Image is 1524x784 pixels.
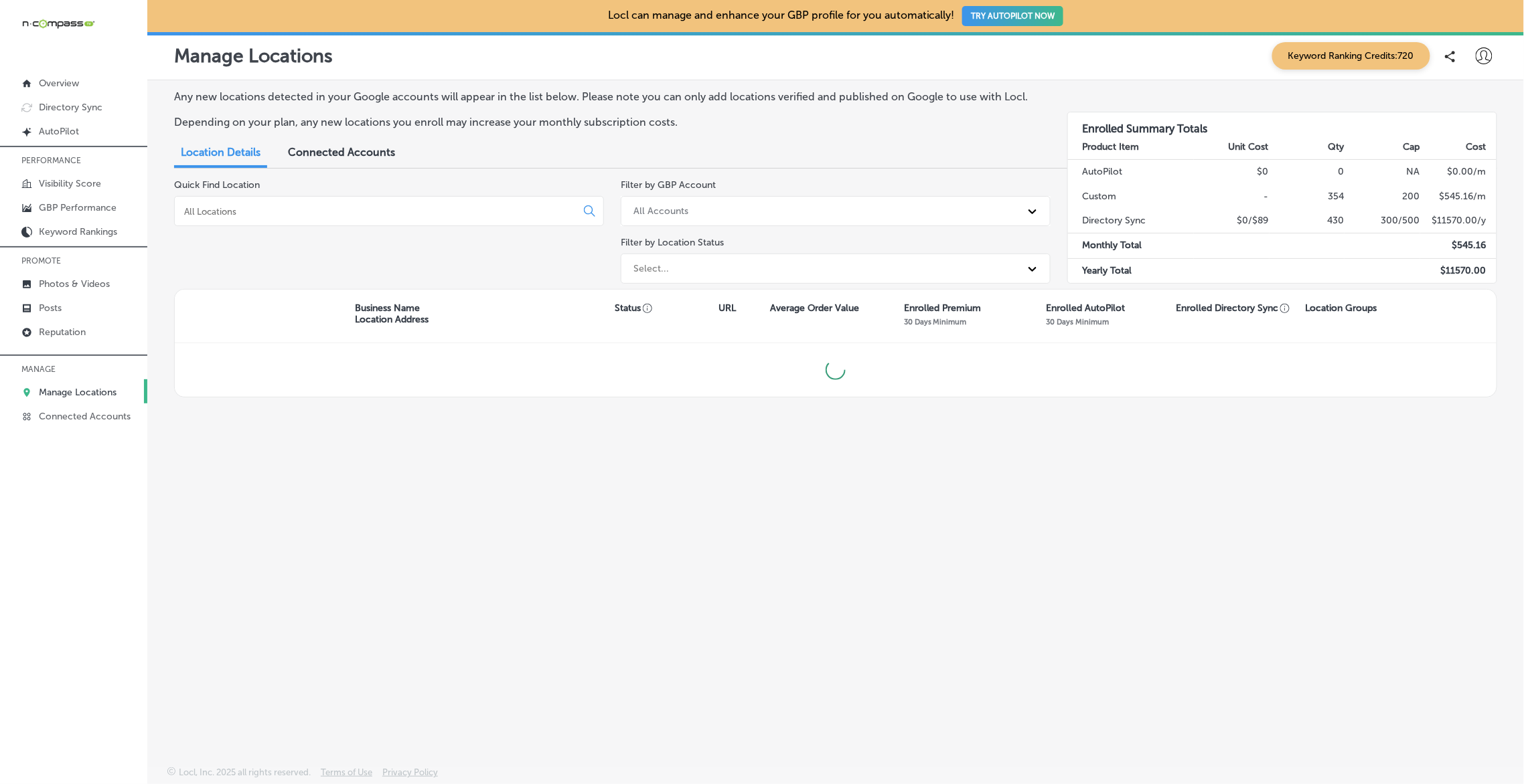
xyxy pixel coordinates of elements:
p: Enrolled Directory Sync [1176,302,1290,314]
p: GBP Performance [39,202,117,213]
th: Cap [1345,135,1420,160]
p: Depending on your plan, any new locations you enroll may increase your monthly subscription costs. [174,116,1034,128]
p: Connected Accounts [39,411,131,422]
p: 30 Days Minimum [904,317,967,326]
td: 354 [1270,185,1345,209]
td: 0 [1270,160,1345,185]
p: Average Order Value [771,302,860,314]
strong: Product Item [1083,141,1140,153]
p: Enrolled Premium [904,302,982,314]
p: Any new locations detected in your Google accounts will appear in the list below. Please note you... [174,90,1034,103]
td: 430 [1270,209,1345,233]
span: Keyword Ranking Credits: 720 [1272,42,1430,70]
td: $ 545.16 [1420,233,1497,258]
th: Unit Cost [1194,135,1270,160]
p: Enrolled AutoPilot [1047,302,1126,314]
a: Privacy Policy [382,767,438,784]
div: Select... [633,263,669,274]
label: Filter by GBP Account [621,179,716,191]
td: $0/$89 [1194,209,1270,233]
input: All Locations [183,205,573,217]
span: Connected Accounts [288,146,395,159]
p: URL [718,302,736,314]
p: Visibility Score [39,178,101,189]
td: $ 11570.00 [1420,258,1497,283]
td: $ 11570.00 /y [1420,209,1497,233]
td: Directory Sync [1068,209,1194,233]
p: Reputation [39,326,86,338]
p: Manage Locations [39,387,117,398]
p: Photos & Videos [39,278,110,290]
p: Overview [39,78,79,89]
label: Filter by Location Status [621,237,724,248]
td: Yearly Total [1068,258,1194,283]
td: - [1194,185,1270,209]
p: Manage Locations [174,45,333,67]
td: AutoPilot [1068,160,1194,185]
td: 200 [1345,185,1420,209]
td: NA [1345,160,1420,185]
div: All Accounts [633,205,688,217]
td: $ 545.16 /m [1420,185,1497,209]
p: Business Name Location Address [355,302,429,325]
td: Custom [1068,185,1194,209]
p: Posts [39,302,62,314]
p: Status [615,302,718,314]
p: Keyword Rankings [39,226,117,237]
p: 30 Days Minimum [1047,317,1110,326]
img: 660ab0bf-5cc7-4cb8-ba1c-48b5ae0f18e60NCTV_CLogo_TV_Black_-500x88.png [21,17,95,30]
td: $0 [1194,160,1270,185]
td: Monthly Total [1068,233,1194,258]
label: Quick Find Location [174,179,260,191]
h3: Enrolled Summary Totals [1068,112,1497,135]
p: Locl, Inc. 2025 all rights reserved. [179,767,311,777]
span: Location Details [181,146,260,159]
td: 300/500 [1345,209,1420,233]
th: Cost [1420,135,1497,160]
td: $ 0.00 /m [1420,160,1497,185]
button: TRY AUTOPILOT NOW [962,6,1063,26]
a: Terms of Use [321,767,372,784]
th: Qty [1270,135,1345,160]
p: Location Groups [1306,302,1377,314]
p: AutoPilot [39,126,79,137]
p: Directory Sync [39,102,102,113]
